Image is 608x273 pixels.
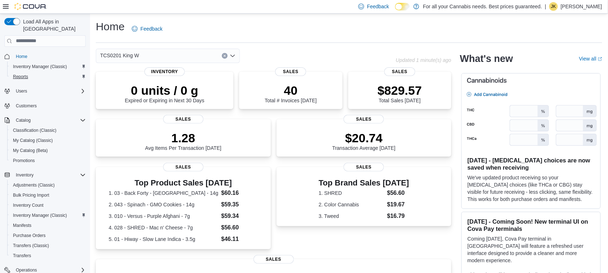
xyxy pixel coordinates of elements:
[1,170,89,180] button: Inventory
[7,62,89,72] button: Inventory Manager (Classic)
[265,83,317,103] div: Total # Invoices [DATE]
[16,117,31,123] span: Catalog
[10,241,86,250] span: Transfers (Classic)
[7,200,89,210] button: Inventory Count
[396,57,451,63] p: Updated 1 minute(s) ago
[13,87,86,95] span: Users
[125,83,205,103] div: Expired or Expiring in Next 30 Days
[395,10,395,11] span: Dark Mode
[10,221,34,230] a: Manifests
[395,3,410,10] input: Dark Mode
[7,210,89,220] button: Inventory Manager (Classic)
[16,88,27,94] span: Users
[7,156,89,166] button: Promotions
[10,201,86,210] span: Inventory Count
[13,171,36,179] button: Inventory
[109,189,218,197] dt: 1. 03 - Back Forty - [GEOGRAPHIC_DATA] - 14g
[13,52,86,61] span: Home
[10,211,70,220] a: Inventory Manager (Classic)
[319,212,384,220] dt: 3. Tweed
[13,223,31,228] span: Manifests
[319,179,409,187] h3: Top Brand Sales [DATE]
[1,100,89,111] button: Customers
[13,202,44,208] span: Inventory Count
[7,135,89,146] button: My Catalog (Classic)
[145,131,222,145] p: 1.28
[7,241,89,251] button: Transfers (Classic)
[144,67,185,76] span: Inventory
[551,2,556,11] span: JK
[344,115,384,124] span: Sales
[145,131,222,151] div: Avg Items Per Transaction [DATE]
[129,22,165,36] a: Feedback
[7,220,89,231] button: Manifests
[13,64,67,70] span: Inventory Manager (Classic)
[109,201,218,208] dt: 2. 043 - Spinach - GMO Cookies - 14g
[13,192,49,198] span: Bulk Pricing Import
[7,125,89,135] button: Classification (Classic)
[468,174,595,203] p: We've updated product receiving so your [MEDICAL_DATA] choices (like THCa or CBG) stay visible fo...
[10,146,86,155] span: My Catalog (Beta)
[13,148,48,153] span: My Catalog (Beta)
[7,146,89,156] button: My Catalog (Beta)
[7,72,89,82] button: Reports
[10,181,86,189] span: Adjustments (Classic)
[14,3,47,10] img: Cova
[319,201,384,208] dt: 2. Color Cannabis
[10,191,52,200] a: Bulk Pricing Import
[109,236,218,243] dt: 5. 01 - Hiway - Slow Lane Indica - 3.5g
[10,241,52,250] a: Transfers (Classic)
[10,231,86,240] span: Purchase Orders
[13,212,67,218] span: Inventory Manager (Classic)
[163,115,204,124] span: Sales
[579,56,602,62] a: View allExternal link
[10,251,86,260] span: Transfers
[10,231,49,240] a: Purchase Orders
[13,101,86,110] span: Customers
[468,218,595,232] h3: [DATE] - Coming Soon! New terminal UI on Cova Pay terminals
[13,87,30,95] button: Users
[265,83,317,98] p: 40
[10,156,86,165] span: Promotions
[387,212,409,220] dd: $16.79
[221,235,258,243] dd: $46.11
[7,180,89,190] button: Adjustments (Classic)
[222,53,228,59] button: Clear input
[13,171,86,179] span: Inventory
[13,158,35,164] span: Promotions
[109,224,218,231] dt: 4. 028 - SHRED - Mac n' Cheese - 7g
[10,221,86,230] span: Manifests
[10,62,86,71] span: Inventory Manager (Classic)
[140,25,162,32] span: Feedback
[13,74,28,80] span: Reports
[598,57,602,61] svg: External link
[10,201,46,210] a: Inventory Count
[344,163,384,171] span: Sales
[221,189,258,197] dd: $60.16
[221,200,258,209] dd: $59.35
[109,179,258,187] h3: Top Product Sales [DATE]
[10,211,86,220] span: Inventory Manager (Classic)
[13,138,53,143] span: My Catalog (Classic)
[10,156,38,165] a: Promotions
[460,53,513,64] h2: What's new
[13,243,49,249] span: Transfers (Classic)
[319,189,384,197] dt: 1. SHRED
[387,200,409,209] dd: $19.67
[384,67,415,76] span: Sales
[16,103,37,109] span: Customers
[468,157,595,171] h3: [DATE] - [MEDICAL_DATA] choices are now saved when receiving
[275,67,306,76] span: Sales
[423,2,542,11] p: For all your Cannabis needs. Best prices guaranteed.
[10,126,59,135] a: Classification (Classic)
[10,191,86,200] span: Bulk Pricing Import
[545,2,546,11] p: |
[1,115,89,125] button: Catalog
[10,136,56,145] a: My Catalog (Classic)
[16,172,33,178] span: Inventory
[332,131,396,145] p: $20.74
[10,126,86,135] span: Classification (Classic)
[10,72,86,81] span: Reports
[10,146,51,155] a: My Catalog (Beta)
[109,212,218,220] dt: 3. 010 - Versus - Purple Afghani - 7g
